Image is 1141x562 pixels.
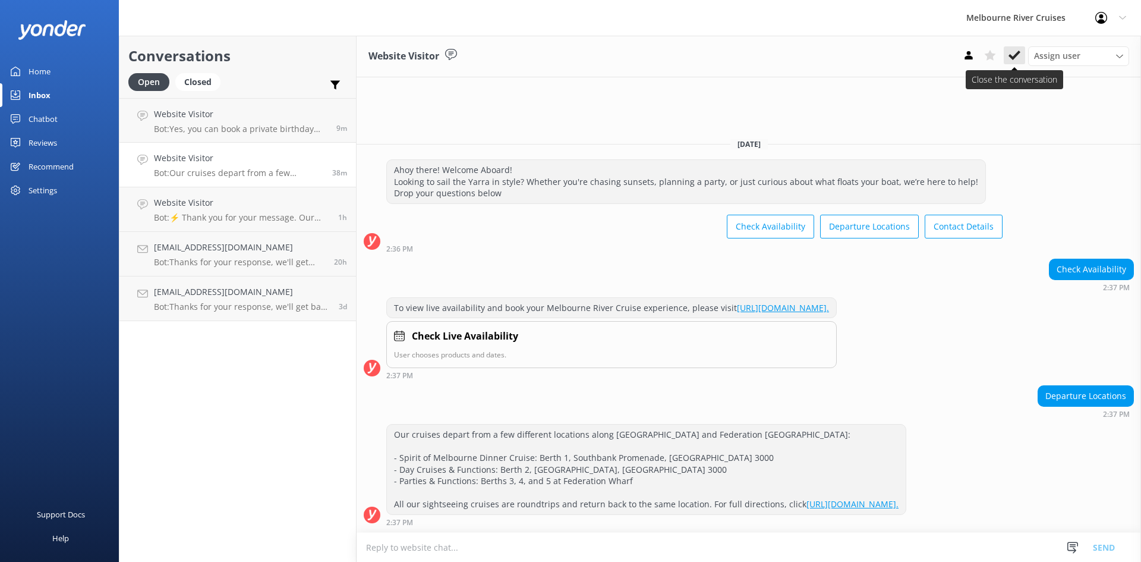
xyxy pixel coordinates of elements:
h4: Website Visitor [154,152,323,165]
div: Ahoy there! Welcome Aboard! Looking to sail the Yarra in style? Whether you're chasing sunsets, p... [387,160,985,203]
h4: [EMAIL_ADDRESS][DOMAIN_NAME] [154,241,325,254]
div: Open [128,73,169,91]
span: Sep 12 2025 05:14pm (UTC +10:00) Australia/Sydney [339,302,347,312]
h2: Conversations [128,45,347,67]
a: [EMAIL_ADDRESS][DOMAIN_NAME]Bot:Thanks for your response, we'll get back to you as soon as we can... [119,232,356,277]
div: Closed [175,73,220,91]
strong: 2:37 PM [386,372,413,379]
a: Website VisitorBot:Our cruises depart from a few different locations along [GEOGRAPHIC_DATA] and ... [119,143,356,187]
div: Chatbot [29,107,58,131]
p: Bot: Thanks for your response, we'll get back to you as soon as we can during opening hours. [154,257,325,268]
strong: 2:37 PM [1103,284,1130,291]
span: Assign user [1034,49,1080,62]
strong: 2:36 PM [386,246,413,253]
p: Bot: Thanks for your response, we'll get back to you as soon as we can during opening hours. [154,302,330,312]
div: Help [52,526,69,550]
div: Home [29,59,51,83]
div: Our cruises depart from a few different locations along [GEOGRAPHIC_DATA] and Federation [GEOGRAP... [387,425,906,514]
span: Sep 16 2025 02:15pm (UTC +10:00) Australia/Sydney [338,212,347,222]
div: Sep 16 2025 02:37pm (UTC +10:00) Australia/Sydney [386,371,837,379]
strong: 2:37 PM [1103,411,1130,418]
h4: Website Visitor [154,196,329,209]
div: Sep 16 2025 02:36pm (UTC +10:00) Australia/Sydney [386,244,1003,253]
span: Sep 15 2025 06:24pm (UTC +10:00) Australia/Sydney [334,257,347,267]
div: Sep 16 2025 02:37pm (UTC +10:00) Australia/Sydney [386,518,906,526]
div: Support Docs [37,503,85,526]
a: Website VisitorBot:⚡ Thank you for your message. Our office hours are Mon - Fri 9.30am - 5pm. We'... [119,187,356,232]
div: Departure Locations [1038,386,1133,406]
h3: Website Visitor [368,49,439,64]
a: [EMAIL_ADDRESS][DOMAIN_NAME]Bot:Thanks for your response, we'll get back to you as soon as we can... [119,277,356,321]
a: Open [128,75,175,88]
p: User chooses products and dates. [394,349,829,360]
div: To view live availability and book your Melbourne River Cruise experience, please visit [387,298,836,318]
span: Sep 16 2025 02:37pm (UTC +10:00) Australia/Sydney [332,168,347,178]
button: Check Availability [727,215,814,238]
a: [URL][DOMAIN_NAME]. [806,498,899,510]
span: Sep 16 2025 03:06pm (UTC +10:00) Australia/Sydney [336,123,347,133]
a: Website VisitorBot:Yes, you can book a private birthday party cruise with us. Celebrate on the Ya... [119,98,356,143]
p: Bot: Yes, you can book a private birthday party cruise with us. Celebrate on the Yarra River with... [154,124,327,134]
a: [URL][DOMAIN_NAME]. [737,302,829,313]
div: Check Availability [1049,259,1133,280]
div: Settings [29,178,57,202]
div: Assign User [1028,46,1129,65]
button: Departure Locations [820,215,919,238]
span: [DATE] [730,139,768,149]
h4: [EMAIL_ADDRESS][DOMAIN_NAME] [154,285,330,299]
h4: Check Live Availability [412,329,518,344]
div: Recommend [29,155,74,178]
div: Inbox [29,83,51,107]
div: Sep 16 2025 02:37pm (UTC +10:00) Australia/Sydney [1038,410,1134,418]
p: Bot: ⚡ Thank you for your message. Our office hours are Mon - Fri 9.30am - 5pm. We'll get back to... [154,212,329,223]
div: Sep 16 2025 02:37pm (UTC +10:00) Australia/Sydney [1049,283,1134,291]
strong: 2:37 PM [386,519,413,526]
button: Contact Details [925,215,1003,238]
img: yonder-white-logo.png [18,20,86,40]
h4: Website Visitor [154,108,327,121]
a: Closed [175,75,226,88]
div: Reviews [29,131,57,155]
p: Bot: Our cruises depart from a few different locations along [GEOGRAPHIC_DATA] and Federation [GE... [154,168,323,178]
